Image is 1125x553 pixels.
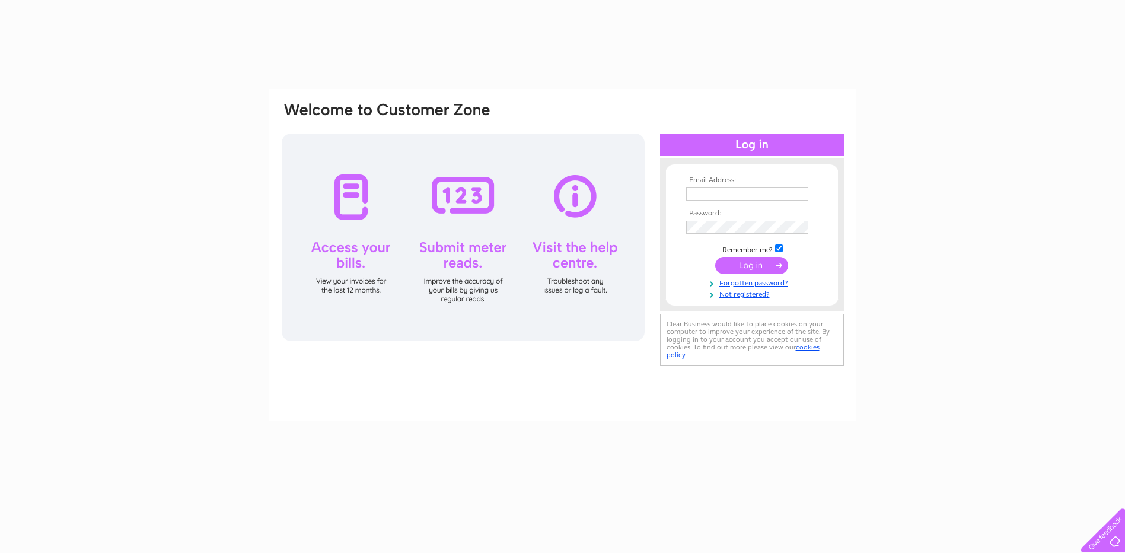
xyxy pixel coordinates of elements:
[686,276,821,288] a: Forgotten password?
[683,209,821,218] th: Password:
[683,243,821,255] td: Remember me?
[660,314,844,366] div: Clear Business would like to place cookies on your computer to improve your experience of the sit...
[667,343,820,359] a: cookies policy
[715,257,788,274] input: Submit
[686,288,821,299] a: Not registered?
[683,176,821,185] th: Email Address:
